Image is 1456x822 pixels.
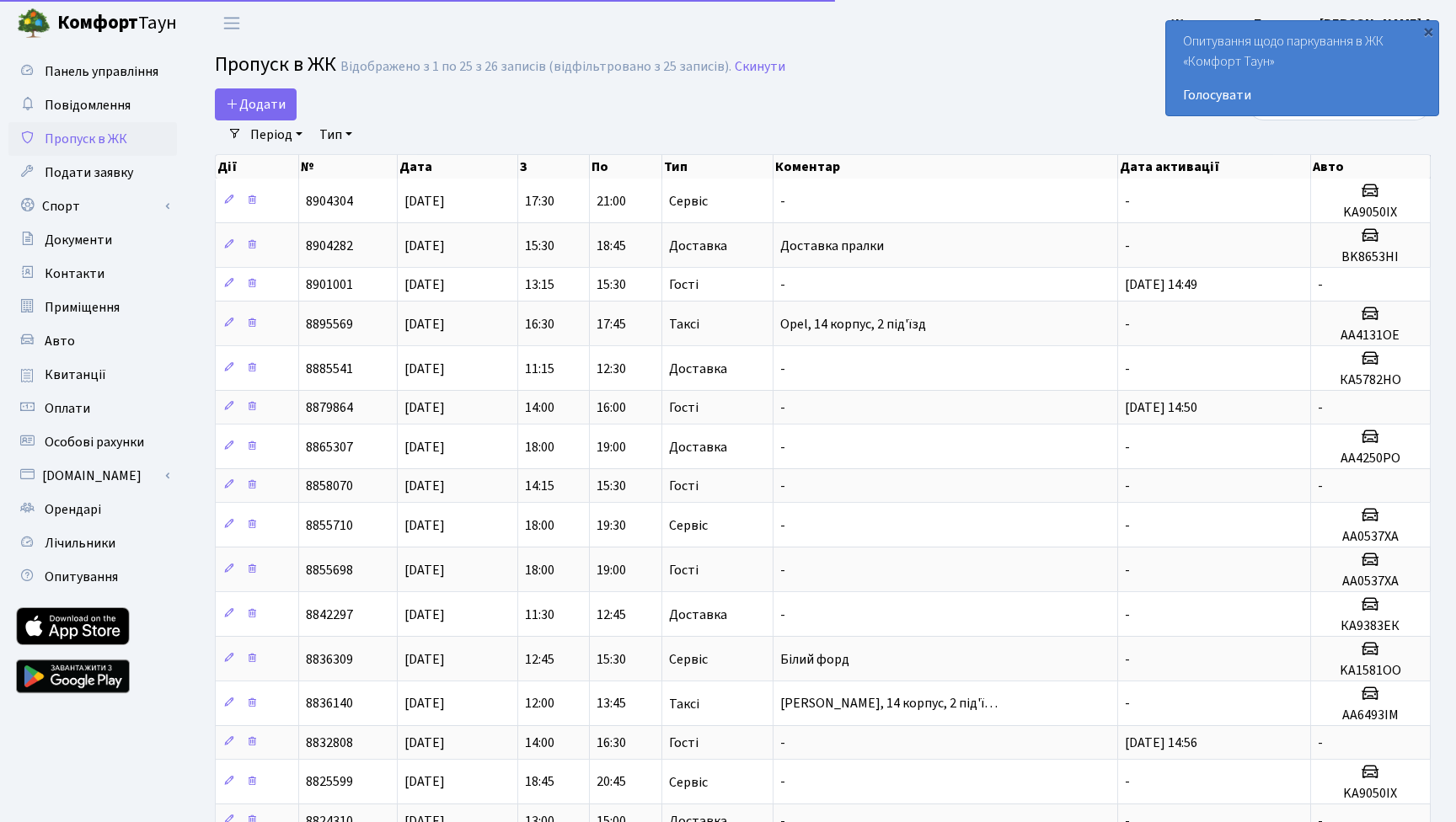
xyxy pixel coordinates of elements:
span: 8836140 [306,695,353,713]
span: [DATE] [404,561,445,579]
h5: АА0537ХА [1318,529,1423,545]
span: 17:45 [597,315,626,334]
th: Дата активації [1118,155,1311,179]
th: З [518,155,590,179]
span: Додати [226,95,286,114]
span: Сервіс [669,195,708,208]
img: logo.png [17,7,51,40]
a: Квитанції [8,358,177,392]
a: Голосувати [1183,85,1421,105]
span: 15:30 [525,237,554,255]
span: - [780,275,785,294]
span: 8855710 [306,516,353,535]
span: - [780,360,785,378]
span: - [780,606,785,624]
a: Пропуск в ЖК [8,122,177,156]
h5: АА4250РО [1318,451,1423,467]
span: [DATE] [404,695,445,713]
span: 8885541 [306,360,353,378]
span: Особові рахунки [45,433,144,451]
span: 16:30 [597,734,626,752]
th: Коментар [773,155,1118,179]
span: 18:45 [597,237,626,255]
span: 8904304 [306,192,353,211]
span: Контакти [45,264,104,283]
span: Авто [45,332,75,350]
span: Доставка [669,239,727,253]
div: Опитування щодо паркування в ЖК «Комфорт Таун» [1166,21,1438,115]
span: 15:30 [597,477,626,495]
th: По [590,155,661,179]
span: Гості [669,563,699,577]
span: [DATE] [404,315,445,334]
span: 13:15 [525,275,554,294]
span: [DATE] [404,398,445,417]
a: Жаглевська-Баранова [PERSON_NAME] А. [1171,13,1436,34]
h5: BK8653HI [1318,249,1423,265]
a: Особові рахунки [8,425,177,459]
span: 8879864 [306,398,353,417]
span: 20:45 [597,773,626,792]
span: Гості [669,278,699,291]
span: - [1318,275,1323,294]
span: Таксі [669,697,699,711]
span: [DATE] [404,192,445,211]
span: 8825599 [306,773,353,792]
span: [DATE] [404,734,445,752]
span: Доставка [669,608,727,622]
span: [DATE] [404,477,445,495]
span: 16:30 [525,315,554,334]
span: Білий форд [780,650,849,669]
span: Доставка [669,440,727,454]
th: Дії [216,155,299,179]
span: Панель управління [45,62,158,81]
h5: КА9383ЕК [1318,618,1423,634]
span: 19:30 [597,516,626,535]
h5: КА5782НО [1318,372,1423,388]
span: 8858070 [306,477,353,495]
span: Оплати [45,399,90,418]
span: Опитування [45,568,118,586]
a: Опитування [8,560,177,594]
span: Таун [57,9,177,38]
span: - [1318,477,1323,495]
a: Повідомлення [8,88,177,122]
span: Квитанції [45,366,106,384]
span: - [1125,516,1130,535]
span: Гості [669,401,699,414]
span: 18:00 [525,516,554,535]
span: 12:00 [525,695,554,713]
span: 12:45 [525,650,554,669]
span: Доставка пралки [780,237,884,255]
span: [DATE] [404,237,445,255]
span: Подати заявку [45,163,133,182]
span: Таксі [669,318,699,331]
span: 16:00 [597,398,626,417]
span: [DATE] 14:56 [1125,734,1197,752]
span: 8904282 [306,237,353,255]
span: 8855698 [306,561,353,579]
span: Документи [45,231,112,249]
span: 8832808 [306,734,353,752]
span: 15:30 [597,650,626,669]
span: - [780,734,785,752]
span: 15:30 [597,275,626,294]
span: - [1125,773,1130,792]
span: - [1125,561,1130,579]
a: Авто [8,324,177,358]
span: 11:15 [525,360,554,378]
span: 11:30 [525,606,554,624]
th: Авто [1311,155,1431,179]
span: [DATE] [404,650,445,669]
a: Панель управління [8,55,177,88]
h5: AA6493IM [1318,707,1423,723]
a: Документи [8,223,177,257]
span: 13:45 [597,695,626,713]
button: Переключити навігацію [211,9,253,37]
div: Відображено з 1 по 25 з 26 записів (відфільтровано з 25 записів). [340,59,731,75]
span: [DATE] [404,773,445,792]
h5: KA9050IX [1318,205,1423,221]
span: 8865307 [306,438,353,456]
span: 14:00 [525,398,554,417]
span: - [780,561,785,579]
